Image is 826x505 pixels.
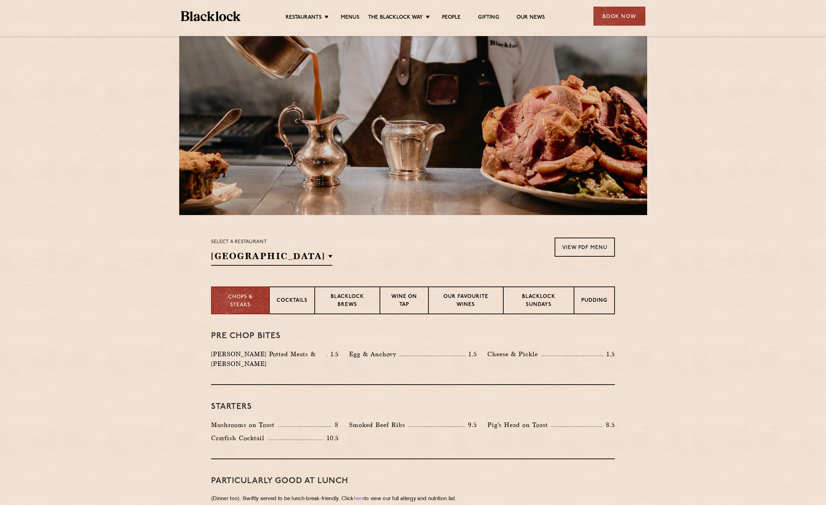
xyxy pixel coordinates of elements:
[211,332,615,341] h3: Pre Chop Bites
[211,402,615,411] h3: Starters
[286,14,322,22] a: Restaurants
[581,297,607,306] p: Pudding
[464,420,477,429] p: 9.5
[331,420,339,429] p: 8
[211,250,332,266] h2: [GEOGRAPHIC_DATA]
[277,297,307,306] p: Cocktails
[219,293,262,309] p: Chops & Steaks
[349,349,400,359] p: Egg & Anchovy
[436,293,496,309] p: Our favourite wines
[211,494,615,504] p: (Dinner too). Swiftly served to be lunch-break-friendly. Click to view our full allergy and nutri...
[354,496,364,502] a: here
[487,420,551,430] p: Pig's Head on Toast
[387,293,421,309] p: Wine on Tap
[327,350,339,359] p: 1.5
[368,14,423,22] a: The Blacklock Way
[478,14,499,22] a: Gifting
[211,477,615,486] h3: PARTICULARLY GOOD AT LUNCH
[322,293,373,309] p: Blacklock Brews
[181,11,241,21] img: BL_Textured_Logo-footer-cropped.svg
[465,350,477,359] p: 1.5
[341,14,359,22] a: Menus
[211,433,268,443] p: Crayfish Cocktail
[323,434,339,443] p: 10.5
[603,350,615,359] p: 1.5
[602,420,615,429] p: 8.5
[211,238,332,247] p: Select a restaurant
[555,238,615,257] a: View PDF Menu
[516,14,545,22] a: Our News
[511,293,567,309] p: Blacklock Sundays
[487,349,541,359] p: Cheese & Pickle
[211,349,327,369] p: [PERSON_NAME] Potted Meats & [PERSON_NAME]
[442,14,461,22] a: People
[593,7,645,26] div: Book Now
[349,420,409,430] p: Smoked Beef Ribs
[211,420,278,430] p: Mushrooms on Toast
